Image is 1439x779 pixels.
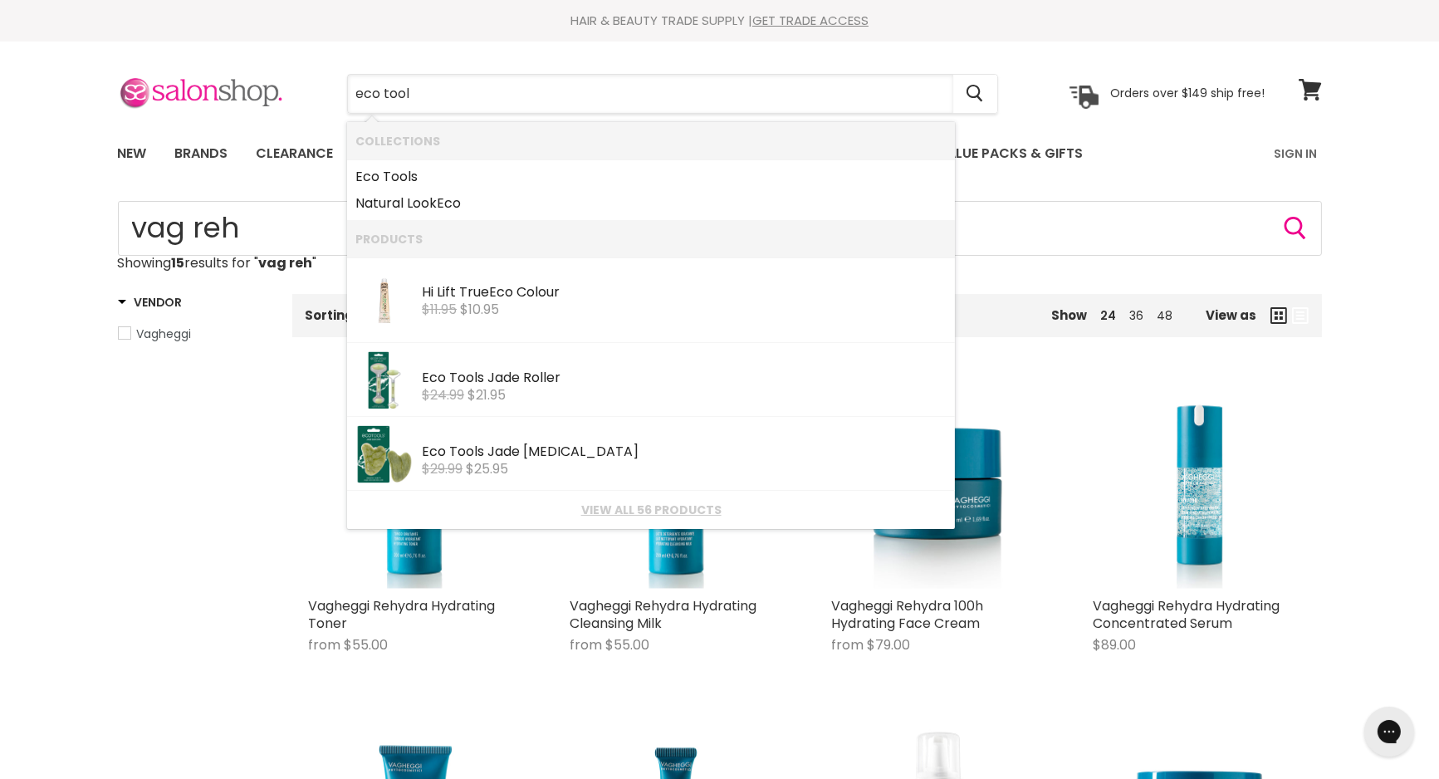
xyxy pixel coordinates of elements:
[422,285,947,302] div: Hi Lift True o Colour
[926,136,1096,171] a: Value Packs & Gifts
[97,12,1343,29] div: HAIR & BEAUTY TRADE SUPPLY |
[306,308,355,322] label: Sorting
[355,164,947,190] a: o Tools
[422,385,464,404] s: $24.99
[606,635,650,654] span: $55.00
[347,159,955,190] li: Collections: Eco Tools
[345,635,389,654] span: $55.00
[422,444,947,462] div: o Tools Jade [MEDICAL_DATA]
[832,635,864,654] span: from
[244,136,346,171] a: Clearance
[347,491,955,528] li: View All
[422,370,947,388] div: o Tools Jade Roller
[1158,307,1173,324] a: 48
[466,459,508,478] span: $25.95
[347,257,955,343] li: Products: Hi Lift True Eco Colour
[1265,136,1328,171] a: Sign In
[1094,596,1280,633] a: Vagheggi Rehydra Hydrating Concentrated Serum
[348,75,953,113] input: Search
[1130,307,1144,324] a: 36
[105,136,159,171] a: New
[752,12,869,29] a: GET TRADE ACCESS
[570,596,757,633] a: Vagheggi Rehydra Hydrating Cleansing Milk
[422,442,438,461] b: Ec
[118,201,1322,256] input: Search
[1356,701,1422,762] iframe: Gorgias live chat messenger
[105,130,1181,178] ul: Main menu
[347,343,955,417] li: Products: Eco Tools Jade Roller
[118,325,272,343] a: Vagheggi
[953,75,997,113] button: Search
[361,266,408,336] img: TRUEECOCOLOUR_200x.jpg
[570,635,603,654] span: from
[1101,307,1117,324] a: 24
[347,417,955,491] li: Products: Eco Tools Jade Gua Sha
[422,300,457,319] s: $11.95
[309,596,496,633] a: Vagheggi Rehydra Hydrating Toner
[1094,635,1137,654] span: $89.00
[1207,308,1257,322] span: View as
[1052,306,1088,324] span: Show
[422,368,438,387] b: Ec
[437,194,453,213] b: Ec
[309,377,521,589] img: Vagheggi Rehydra Hydrating Toner
[489,282,505,301] b: Ec
[1111,86,1265,100] p: Orders over $149 ship free!
[422,459,463,478] s: $29.99
[355,190,947,217] a: Natural Looko
[868,635,911,654] span: $79.00
[118,294,182,311] h3: Vendor
[163,136,241,171] a: Brands
[347,190,955,221] li: Collections: Natural Look Eco
[1094,377,1305,589] img: Vagheggi Rehydra Hydrating Concentrated Serum
[309,635,341,654] span: from
[118,256,1322,271] p: Showing results for " "
[355,167,371,186] b: Ec
[832,596,984,633] a: Vagheggi Rehydra 100h Hydrating Face Cream
[467,385,506,404] span: $21.95
[355,351,414,409] img: 21751700_ECT_Jade_Roller_Front_Alt_600x_0a248058-1a1b-46cf-b02b-3c9b91c9b685.webp
[347,220,955,257] li: Products
[118,201,1322,256] form: Product
[259,253,313,272] strong: vag reh
[137,326,192,342] span: Vagheggi
[97,130,1343,178] nav: Main
[347,74,998,114] form: Product
[355,503,947,517] a: View all 56 products
[460,300,499,319] span: $10.95
[172,253,185,272] strong: 15
[347,122,955,159] li: Collections
[1282,215,1309,242] button: Search
[355,425,414,483] img: 21003110_ECT_Jade_Gua_Sha_Front_Alt_1280x_33af92fe-fbc8-4f49-af10-3919814943df.webp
